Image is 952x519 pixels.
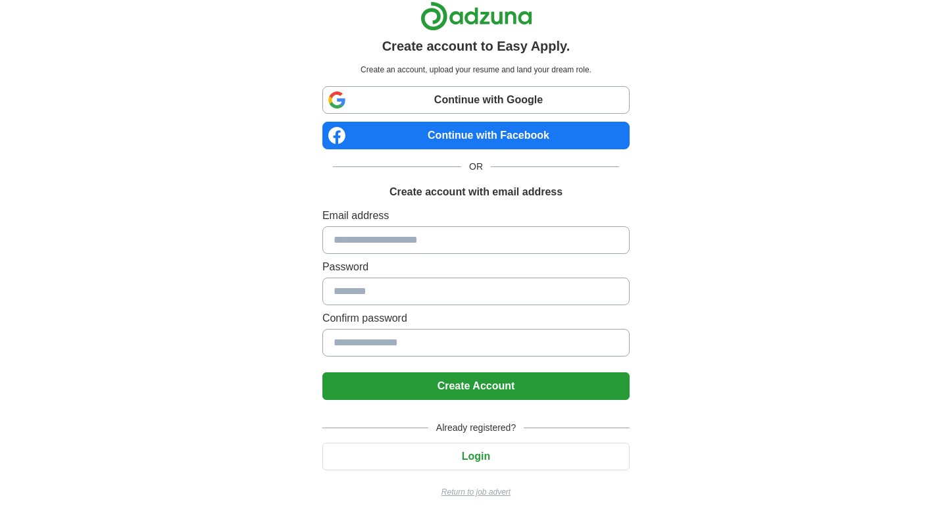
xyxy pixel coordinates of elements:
button: Login [322,443,630,470]
label: Email address [322,208,630,224]
a: Return to job advert [322,486,630,498]
img: Adzuna logo [420,1,532,31]
label: Password [322,259,630,275]
h1: Create account to Easy Apply. [382,36,570,56]
p: Create an account, upload your resume and land your dream role. [325,64,627,76]
button: Create Account [322,372,630,400]
a: Login [322,451,630,462]
span: Already registered? [428,421,524,435]
a: Continue with Facebook [322,122,630,149]
span: OR [461,160,491,174]
a: Continue with Google [322,86,630,114]
h1: Create account with email address [389,184,563,200]
label: Confirm password [322,310,630,326]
